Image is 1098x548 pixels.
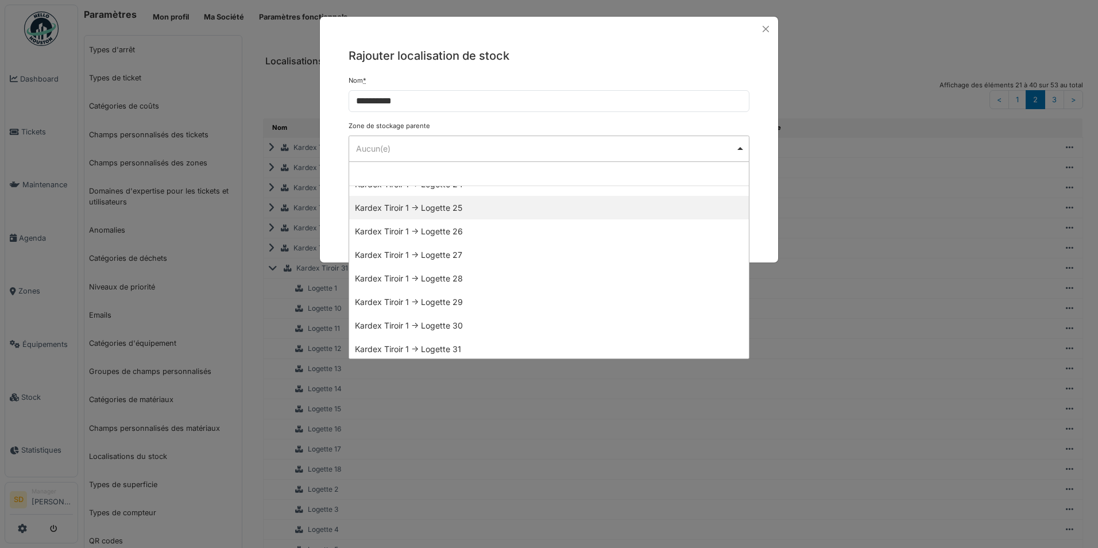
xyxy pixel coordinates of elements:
[356,142,736,155] div: Aucun(e)
[349,243,749,267] div: Kardex Tiroir 1 -> Logette 27
[349,196,749,219] div: Kardex Tiroir 1 -> Logette 25
[349,121,430,131] label: Zone de stockage parente
[349,47,749,64] h5: Rajouter localisation de stock
[349,314,749,337] div: Kardex Tiroir 1 -> Logette 30
[349,337,749,361] div: Kardex Tiroir 1 -> Logette 31
[349,162,749,186] input: Aucun(e)
[349,267,749,290] div: Kardex Tiroir 1 -> Logette 28
[349,290,749,314] div: Kardex Tiroir 1 -> Logette 29
[363,76,366,84] abbr: Requis
[349,76,366,86] label: Nom
[758,21,774,37] button: Close
[349,219,749,243] div: Kardex Tiroir 1 -> Logette 26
